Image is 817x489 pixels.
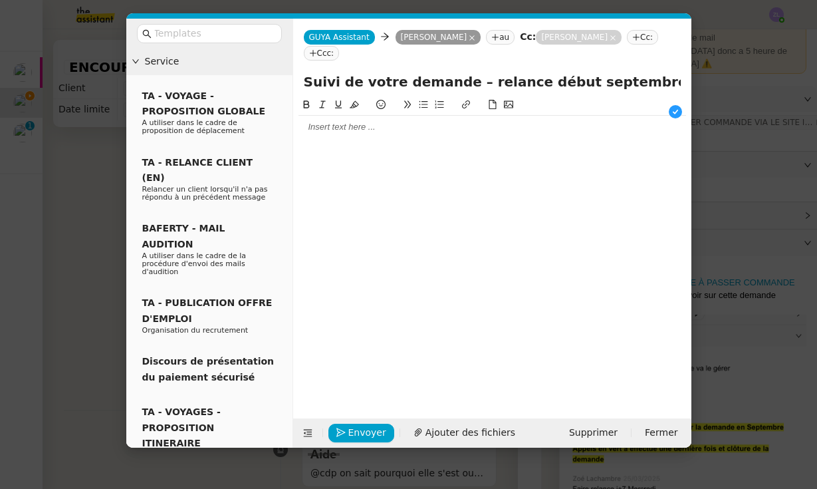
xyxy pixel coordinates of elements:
span: GUYA Assistant [309,33,370,42]
span: BAFERTY - MAIL AUDITION [142,223,225,249]
span: TA - RELANCE CLIENT (EN) [142,157,253,183]
span: TA - VOYAGE - PROPOSITION GLOBALE [142,90,265,116]
nz-tag: Ccc: [304,46,340,61]
span: Ajouter des fichiers [425,425,515,440]
span: Discours de présentation du paiement sécurisé [142,356,275,382]
span: TA - VOYAGES - PROPOSITION ITINERAIRE [142,407,221,448]
span: Envoyer [348,425,386,440]
span: Service [145,54,287,69]
button: Envoyer [328,424,394,442]
nz-tag: Cc: [627,30,658,45]
span: Fermer [645,425,677,440]
button: Fermer [637,424,685,442]
span: A utiliser dans le cadre de la procédure d'envoi des mails d'audition [142,251,247,276]
span: Relancer un client lorsqu'il n'a pas répondu à un précédent message [142,185,268,202]
nz-tag: [PERSON_NAME] [536,30,622,45]
input: Subject [304,72,681,92]
button: Supprimer [561,424,626,442]
strong: Cc: [520,31,536,42]
nz-tag: au [486,30,515,45]
span: TA - PUBLICATION OFFRE D'EMPLOI [142,297,273,323]
span: Organisation du recrutement [142,326,249,335]
span: Supprimer [569,425,618,440]
nz-tag: [PERSON_NAME] [396,30,481,45]
div: Service [126,49,292,75]
input: Templates [154,26,274,41]
button: Ajouter des fichiers [406,424,523,442]
span: A utiliser dans le cadre de proposition de déplacement [142,118,245,135]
